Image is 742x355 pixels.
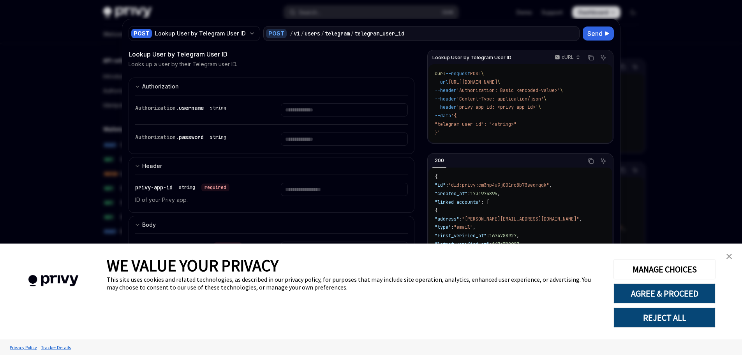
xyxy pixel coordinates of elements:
span: : [486,233,489,239]
span: "created_at" [435,191,467,197]
a: Privacy Policy [8,341,39,354]
span: \ [481,71,484,77]
span: , [497,191,500,197]
span: POST [470,71,481,77]
div: required [214,242,242,250]
input: Enter telegram_user_id [281,242,408,255]
span: 1674788927 [489,233,516,239]
span: }' [435,129,440,136]
span: "address" [435,216,459,222]
span: 'privy-app-id: <privy-app-id>' [456,104,538,110]
div: Authorization.password [135,132,229,142]
span: --data [435,113,451,119]
span: 'Content-Type: application/json' [456,96,544,102]
span: : [489,241,492,247]
div: / [351,30,354,37]
span: --header [435,104,456,110]
span: 'Authorization: Basic <encoded-value>' [456,87,560,94]
button: Ask AI [598,156,608,166]
span: : [467,191,470,197]
span: { [435,174,437,180]
button: Expand input section [129,78,415,95]
span: \ [560,87,563,94]
button: cURL [550,51,583,64]
div: telegram_user_id [135,242,242,251]
span: \ [544,96,546,102]
input: Enter username [281,103,408,117]
button: Expand input section [129,157,415,175]
span: "[PERSON_NAME][EMAIL_ADDRESS][DOMAIN_NAME]" [462,216,579,222]
span: username [179,104,204,111]
span: Send [587,29,603,38]
span: "linked_accounts" [435,199,481,205]
span: "did:privy:cm3np4u9j001rc8b73seqmqqk" [448,182,549,188]
span: , [516,233,519,239]
span: , [549,182,552,188]
span: , [473,224,476,230]
div: privy-app-id [135,183,229,192]
span: "first_verified_at" [435,233,486,239]
span: "type" [435,224,451,230]
div: Authorization [142,82,179,91]
span: \ [538,104,541,110]
div: / [321,30,324,37]
div: required [201,184,229,191]
span: "latest_verified_at" [435,241,489,247]
div: telegram_user_id [354,30,404,37]
p: Looks up a user by their Telegram user ID. [129,60,237,68]
button: REJECT ALL [613,307,716,328]
span: WE VALUE YOUR PRIVACY [107,255,278,276]
div: POST [266,29,287,38]
button: Copy the contents from the code block [586,53,596,63]
span: Lookup User by Telegram User ID [432,55,511,61]
span: { [435,207,437,214]
div: 200 [432,156,446,165]
span: : [ [481,199,489,205]
span: : [446,182,448,188]
button: Copy the contents from the code block [586,156,596,166]
span: --request [446,71,470,77]
span: Authorization. [135,104,179,111]
div: / [301,30,304,37]
span: telegram_user_id [135,243,185,250]
span: curl [435,71,446,77]
button: Ask AI [598,53,608,63]
button: AGREE & PROCEED [613,283,716,304]
div: / [290,30,293,37]
span: : [459,216,462,222]
button: MANAGE CHOICES [613,259,716,279]
span: --url [435,79,448,85]
input: Enter password [281,132,408,146]
div: Authorization.username [135,103,229,113]
span: : [451,224,454,230]
span: --header [435,96,456,102]
div: users [305,30,320,37]
p: ID of your Privy app. [135,195,262,205]
img: company logo [12,264,95,298]
a: close banner [721,249,737,264]
img: close banner [726,254,732,259]
span: , [519,241,522,247]
div: telegram [325,30,350,37]
span: "id" [435,182,446,188]
span: , [579,216,582,222]
div: v1 [294,30,300,37]
span: 1674788927 [492,241,519,247]
span: privy-app-id [135,184,173,191]
div: Lookup User by Telegram User ID [155,30,246,37]
span: Authorization. [135,134,179,141]
p: cURL [562,54,574,60]
button: Expand input section [129,216,415,233]
span: \ [497,79,500,85]
span: "email" [454,224,473,230]
a: Tracker Details [39,341,73,354]
div: Lookup User by Telegram User ID [129,49,415,59]
div: Header [142,161,162,171]
span: --header [435,87,456,94]
div: Body [142,220,156,230]
span: [URL][DOMAIN_NAME] [448,79,497,85]
span: password [179,134,204,141]
span: '{ [451,113,456,119]
input: Enter privy-app-id [281,183,408,196]
button: POSTLookup User by Telegram User ID [129,25,260,42]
